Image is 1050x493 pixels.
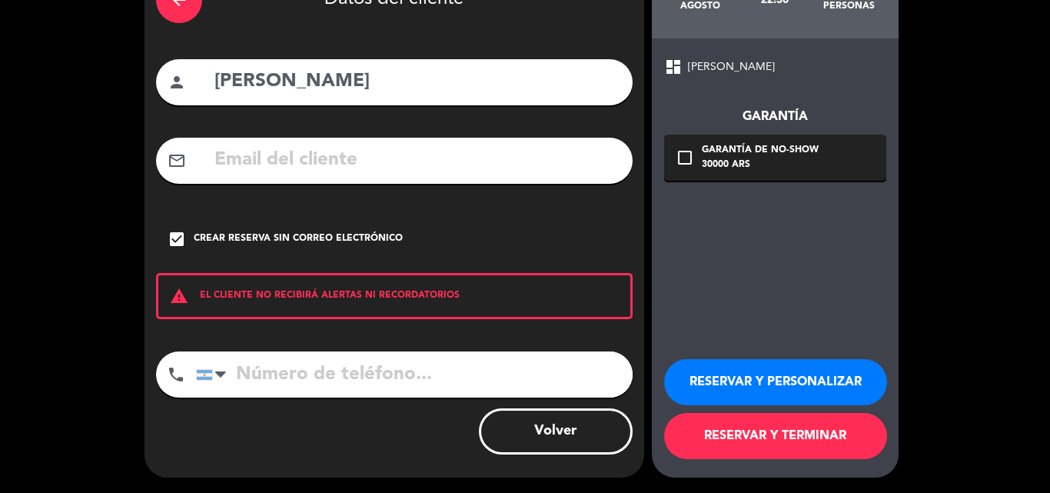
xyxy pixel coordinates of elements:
[676,148,694,167] i: check_box_outline_blank
[702,143,819,158] div: Garantía de no-show
[156,273,633,319] div: EL CLIENTE NO RECIBIRÁ ALERTAS NI RECORDATORIOS
[158,287,200,305] i: warning
[664,58,683,76] span: dashboard
[479,408,633,455] button: Volver
[167,365,185,384] i: phone
[213,66,621,98] input: Nombre del cliente
[688,58,775,76] span: [PERSON_NAME]
[168,73,186,92] i: person
[702,158,819,173] div: 30000 ARS
[664,413,887,459] button: RESERVAR Y TERMINAR
[194,232,403,247] div: Crear reserva sin correo electrónico
[213,145,621,176] input: Email del cliente
[168,230,186,248] i: check_box
[196,351,633,398] input: Número de teléfono...
[168,152,186,170] i: mail_outline
[197,352,232,397] div: Argentina: +54
[664,359,887,405] button: RESERVAR Y PERSONALIZAR
[664,107,886,127] div: Garantía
